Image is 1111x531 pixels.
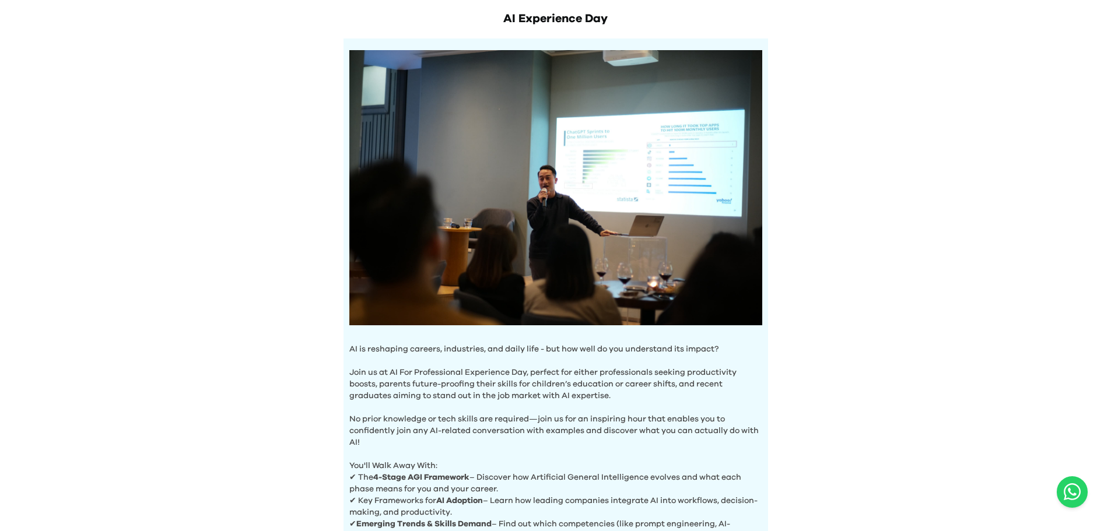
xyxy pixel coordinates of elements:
p: ✔ Key Frameworks for – Learn how leading companies integrate AI into workflows, decision-making, ... [349,495,762,518]
p: You'll Walk Away With: [349,448,762,472]
p: ✔ The – Discover how Artificial General Intelligence evolves and what each phase means for you an... [349,472,762,495]
b: AI Adoption [436,497,483,505]
a: Chat with us on WhatsApp [1057,476,1088,508]
b: 4-Stage AGI Framework [373,473,469,481]
p: No prior knowledge or tech skills are required—join us for an inspiring hour that enables you to ... [349,402,762,448]
button: Open WhatsApp chat [1057,476,1088,508]
b: Emerging Trends & Skills Demand [356,520,492,528]
p: AI is reshaping careers, industries, and daily life - but how well do you understand its impact? [349,343,762,355]
p: Join us at AI For Professional Experience Day, perfect for either professionals seeking productiv... [349,355,762,402]
h1: AI Experience Day [344,10,768,27]
img: Hero Image [349,50,762,325]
